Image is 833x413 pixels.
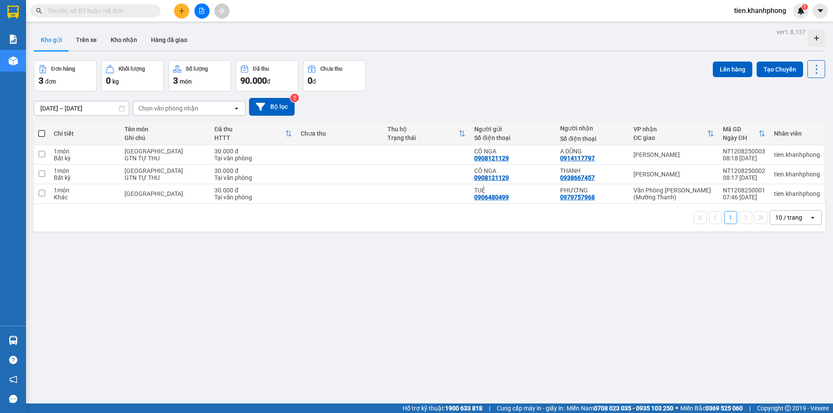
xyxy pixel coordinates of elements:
[749,403,751,413] span: |
[39,75,43,86] span: 3
[567,403,673,413] span: Miền Nam
[219,8,225,14] span: aim
[173,75,178,86] span: 3
[802,4,808,10] sup: 1
[69,29,104,50] button: Trên xe
[718,122,770,145] th: Toggle SortBy
[560,194,595,201] div: 0979757968
[474,194,509,201] div: 0906480499
[797,7,805,15] img: icon-new-feature
[403,403,482,413] span: Hỗ trợ kỹ thuật:
[808,29,825,47] div: Tạo kho hàng mới
[125,148,206,155] div: TX
[125,190,206,197] div: TX
[757,62,803,77] button: Tạo Chuyến
[474,155,509,162] div: 0908121129
[774,151,820,158] div: tien.khanhphong
[138,104,198,113] div: Chọn văn phòng nhận
[723,134,758,141] div: Ngày ĐH
[633,187,714,201] div: Văn Phòng [PERSON_NAME] (Mường Thanh)
[474,126,551,133] div: Người gửi
[194,3,210,19] button: file-add
[474,148,551,155] div: CÔ NGA
[290,94,299,102] sup: 2
[312,78,316,85] span: đ
[633,134,707,141] div: ĐC giao
[560,148,625,155] div: A DŨNG
[125,134,206,141] div: Ghi chú
[633,151,714,158] div: [PERSON_NAME]
[34,29,69,50] button: Kho gửi
[474,134,551,141] div: Số điện thoại
[497,403,564,413] span: Cung cấp máy in - giấy in:
[54,148,116,155] div: 1 món
[774,190,820,197] div: tien.khanhphong
[560,167,625,174] div: THANH
[560,155,595,162] div: 0914117797
[144,29,194,50] button: Hàng đã giao
[180,78,192,85] span: món
[9,356,17,364] span: question-circle
[54,130,116,137] div: Chi tiết
[179,8,185,14] span: plus
[7,6,19,19] img: logo-vxr
[9,395,17,403] span: message
[560,135,625,142] div: Số điện thoại
[680,403,743,413] span: Miền Bắc
[445,405,482,412] strong: 1900 633 818
[383,122,470,145] th: Toggle SortBy
[214,187,292,194] div: 30.000 đ
[125,174,206,181] div: GTN TỰ THU
[633,171,714,178] div: [PERSON_NAME]
[9,375,17,384] span: notification
[724,211,737,224] button: 1
[54,155,116,162] div: Bất kỳ
[594,405,673,412] strong: 0708 023 035 - 0935 103 250
[214,134,285,141] div: HTTT
[774,130,820,137] div: Nhân viên
[723,155,765,162] div: 08:18 [DATE]
[633,126,707,133] div: VP nhận
[214,148,292,155] div: 30.000 đ
[9,336,18,345] img: warehouse-icon
[186,66,208,72] div: Số lượng
[474,174,509,181] div: 0908121129
[210,122,296,145] th: Toggle SortBy
[249,98,295,116] button: Bộ lọc
[474,187,551,194] div: TUỆ
[54,187,116,194] div: 1 món
[48,6,150,16] input: Tìm tên, số ĐT hoặc mã đơn
[214,155,292,162] div: Tại văn phòng
[54,174,116,181] div: Bất kỳ
[54,167,116,174] div: 1 món
[104,29,144,50] button: Kho nhận
[214,3,230,19] button: aim
[214,174,292,181] div: Tại văn phòng
[253,66,269,72] div: Đã thu
[9,56,18,65] img: warehouse-icon
[387,134,459,141] div: Trạng thái
[214,194,292,201] div: Tại văn phòng
[320,66,342,72] div: Chưa thu
[36,8,42,14] span: search
[54,194,116,201] div: Khác
[9,35,18,44] img: solution-icon
[34,60,97,91] button: Đơn hàng3đơn
[101,60,164,91] button: Khối lượng0kg
[560,187,625,194] div: PHƯƠNG
[560,174,595,181] div: 0938667457
[723,174,765,181] div: 08:17 [DATE]
[125,167,206,174] div: TX
[168,60,231,91] button: Số lượng3món
[214,167,292,174] div: 30.000 đ
[51,66,75,72] div: Đơn hàng
[705,405,743,412] strong: 0369 525 060
[45,78,56,85] span: đơn
[303,60,366,91] button: Chưa thu0đ
[387,126,459,133] div: Thu hộ
[723,126,758,133] div: Mã GD
[629,122,718,145] th: Toggle SortBy
[301,130,379,137] div: Chưa thu
[676,406,678,410] span: ⚪️
[233,105,240,112] svg: open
